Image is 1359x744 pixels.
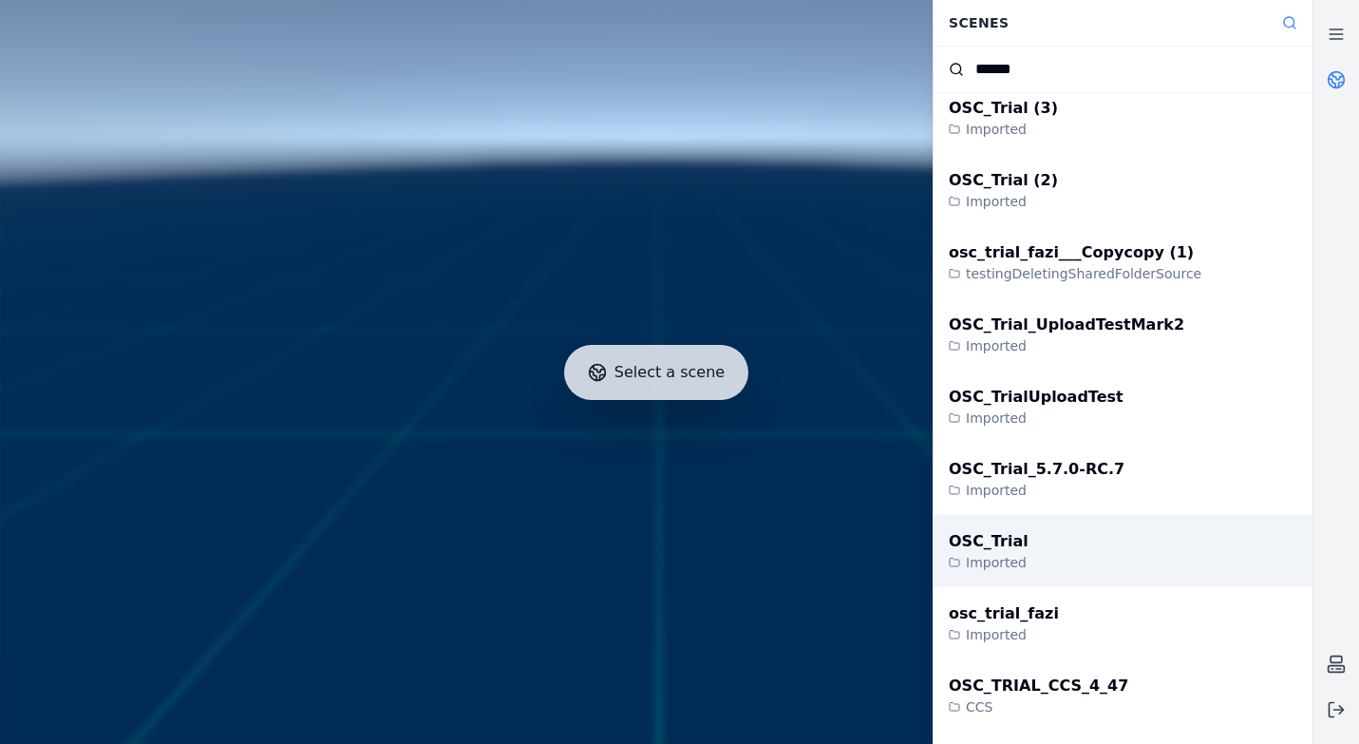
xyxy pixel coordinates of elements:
[937,5,1271,41] div: Scenes
[949,602,1059,625] div: osc_trial_fazi
[614,361,725,384] span: Select a scene
[949,458,1124,481] div: OSC_Trial_5.7.0-RC.7
[949,336,1184,355] div: Imported
[949,241,1201,264] div: osc_trial_fazi___Copycopy (1)
[949,192,1058,211] div: Imported
[949,481,1124,500] div: Imported
[949,675,1128,697] div: OSC_TRIAL_CCS_4_47
[949,409,1123,428] div: Imported
[949,97,1058,120] div: OSC_Trial (3)
[949,530,1029,553] div: OSC_Trial
[949,169,1058,192] div: OSC_Trial (2)
[949,386,1123,409] div: OSC_TrialUploadTest
[949,120,1058,139] div: Imported
[949,625,1059,644] div: Imported
[949,697,1128,716] div: CCS
[949,553,1029,572] div: Imported
[949,264,1201,283] div: testingDeletingSharedFolderSource
[949,314,1184,336] div: OSC_Trial_UploadTestMark2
